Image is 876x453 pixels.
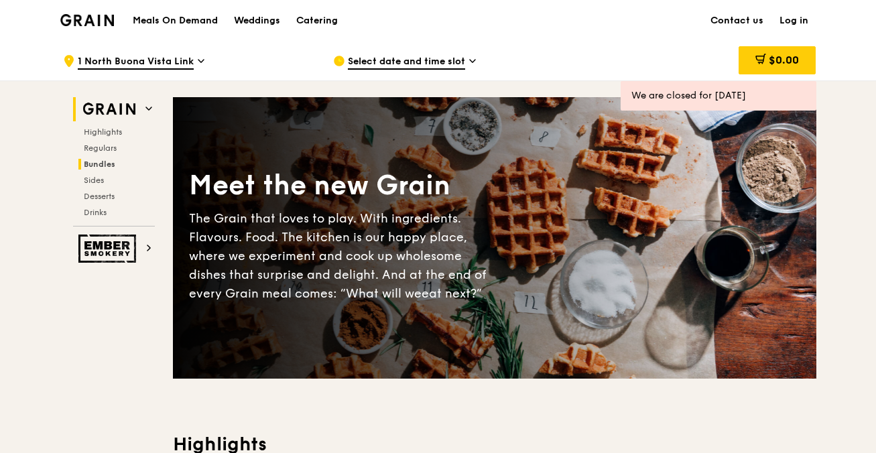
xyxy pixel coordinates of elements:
[769,54,799,66] span: $0.00
[771,1,816,41] a: Log in
[234,1,280,41] div: Weddings
[288,1,346,41] a: Catering
[296,1,338,41] div: Catering
[84,176,104,185] span: Sides
[84,143,117,153] span: Regulars
[84,208,107,217] span: Drinks
[60,14,115,26] img: Grain
[189,209,495,303] div: The Grain that loves to play. With ingredients. Flavours. Food. The kitchen is our happy place, w...
[348,55,465,70] span: Select date and time slot
[84,192,115,201] span: Desserts
[631,89,806,103] div: We are closed for [DATE]
[84,127,122,137] span: Highlights
[422,286,482,301] span: eat next?”
[78,97,140,121] img: Grain web logo
[189,168,495,204] div: Meet the new Grain
[78,55,194,70] span: 1 North Buona Vista Link
[226,1,288,41] a: Weddings
[78,235,140,263] img: Ember Smokery web logo
[84,159,115,169] span: Bundles
[133,14,218,27] h1: Meals On Demand
[702,1,771,41] a: Contact us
